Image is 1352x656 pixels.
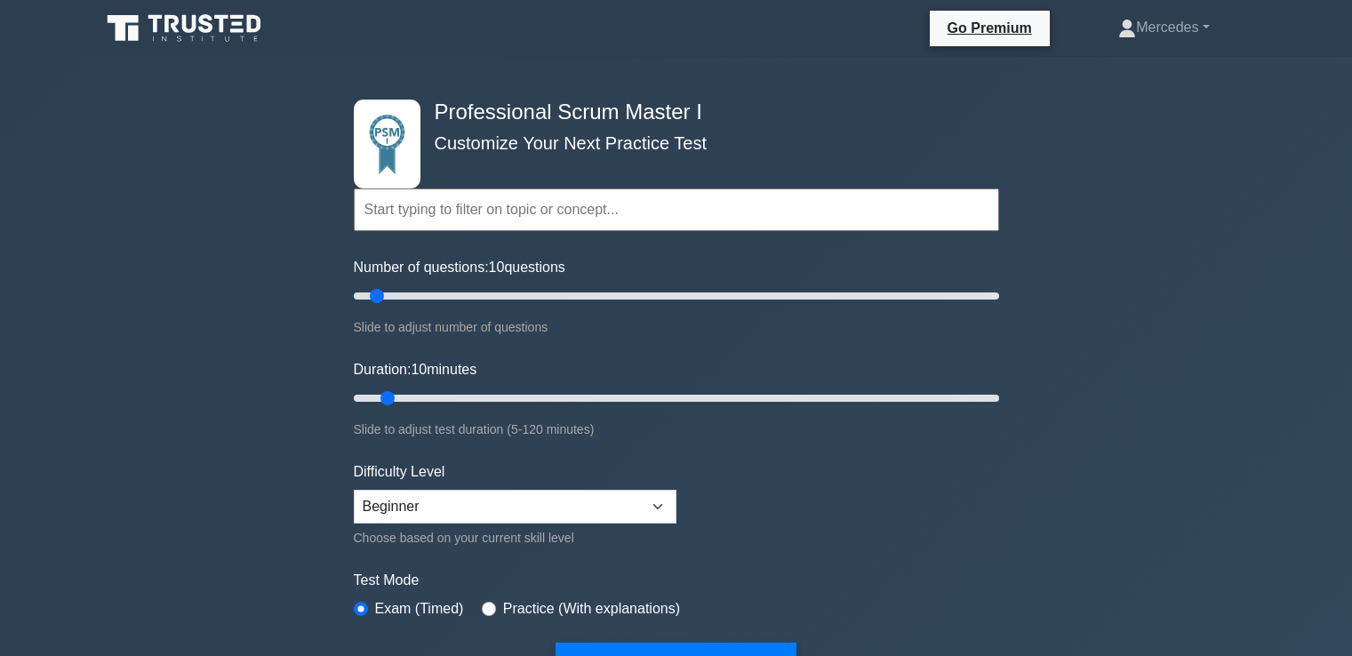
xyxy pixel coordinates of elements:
label: Practice (With explanations) [503,598,680,620]
label: Test Mode [354,570,999,591]
input: Start typing to filter on topic or concept... [354,188,999,231]
a: Mercedes [1076,10,1252,45]
div: Slide to adjust number of questions [354,316,999,338]
label: Difficulty Level [354,461,445,483]
label: Duration: minutes [354,359,477,380]
div: Choose based on your current skill level [354,527,676,548]
h4: Professional Scrum Master I [428,100,912,125]
a: Go Premium [937,17,1043,39]
span: 10 [411,362,427,377]
span: 10 [489,260,505,275]
label: Number of questions: questions [354,257,565,278]
label: Exam (Timed) [375,598,464,620]
div: Slide to adjust test duration (5-120 minutes) [354,419,999,440]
